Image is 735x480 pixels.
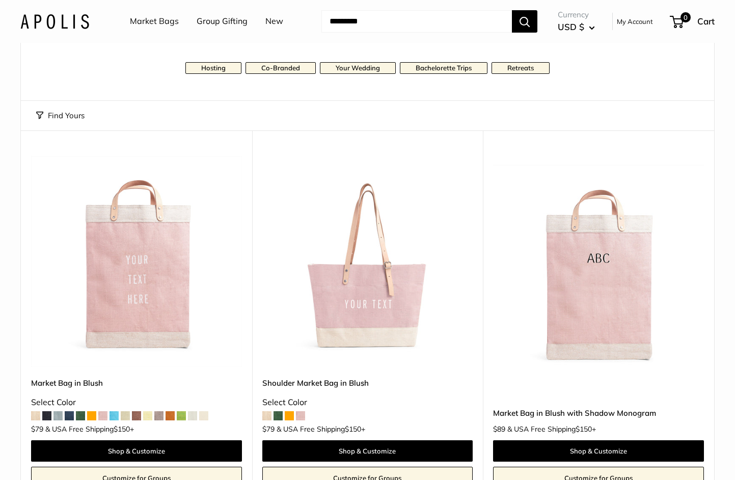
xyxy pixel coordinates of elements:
[576,424,592,434] span: $150
[185,62,241,74] a: Hosting
[493,407,704,419] a: Market Bag in Blush with Shadow Monogram
[262,377,473,389] a: Shoulder Market Bag in Blush
[558,8,595,22] span: Currency
[697,16,715,26] span: Cart
[20,14,89,29] img: Apolis
[680,12,691,22] span: 0
[45,425,134,433] span: & USA Free Shipping +
[262,395,473,410] div: Select Color
[400,62,487,74] a: Bachelorette Trips
[197,14,248,29] a: Group Gifting
[345,424,361,434] span: $150
[31,395,242,410] div: Select Color
[512,10,537,33] button: Search
[493,440,704,462] a: Shop & Customize
[31,377,242,389] a: Market Bag in Blush
[31,156,242,367] a: description_Our first Blush Market BagMarket Bag in Blush
[277,425,365,433] span: & USA Free Shipping +
[493,156,704,367] img: Market Bag in Blush with Shadow Monogram
[36,109,85,123] button: Find Yours
[130,14,179,29] a: Market Bags
[262,424,275,434] span: $79
[671,13,715,30] a: 0 Cart
[246,62,316,74] a: Co-Branded
[31,440,242,462] a: Shop & Customize
[31,424,43,434] span: $79
[262,156,473,367] a: Shoulder Market Bag in BlushShoulder Market Bag in Blush
[262,156,473,367] img: Shoulder Market Bag in Blush
[493,156,704,367] a: Market Bag in Blush with Shadow MonogramMarket Bag in Blush with Shadow Monogram
[321,10,512,33] input: Search...
[558,19,595,35] button: USD $
[320,62,396,74] a: Your Wedding
[265,14,283,29] a: New
[507,425,596,433] span: & USA Free Shipping +
[262,440,473,462] a: Shop & Customize
[617,15,653,28] a: My Account
[493,424,505,434] span: $89
[114,424,130,434] span: $150
[492,62,550,74] a: Retreats
[558,21,584,32] span: USD $
[31,156,242,367] img: description_Our first Blush Market Bag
